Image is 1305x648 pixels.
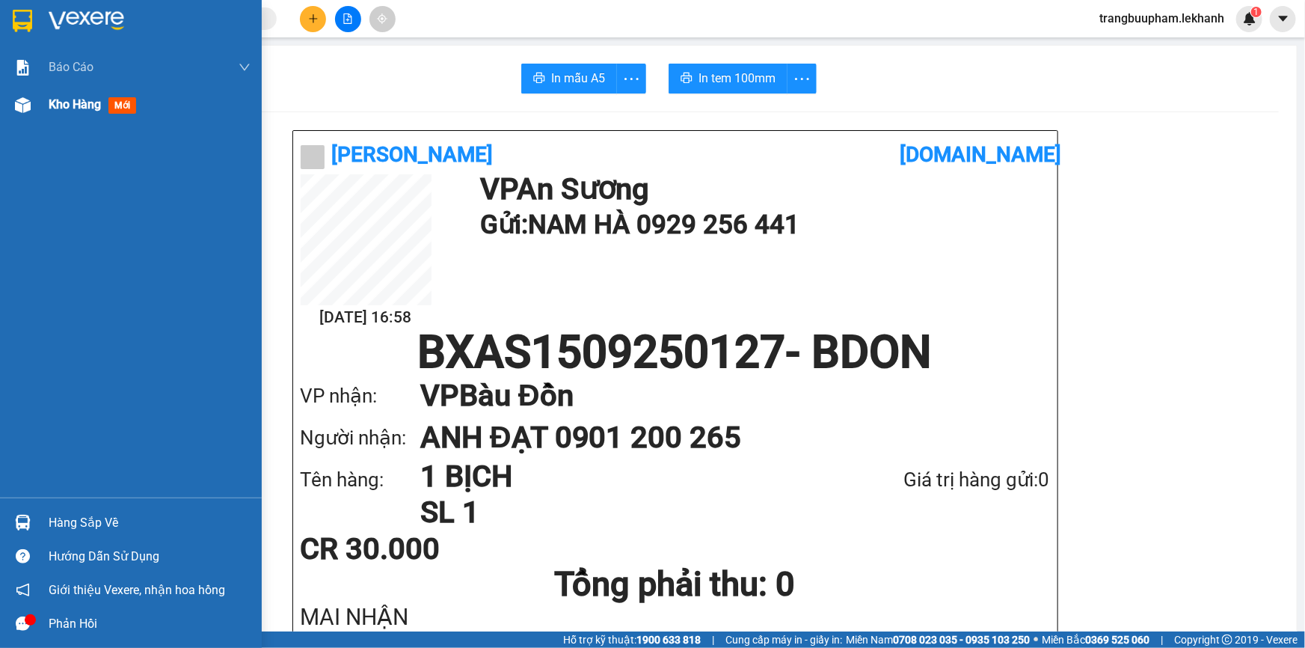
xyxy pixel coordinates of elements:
[369,6,396,32] button: aim
[900,142,1061,167] b: [DOMAIN_NAME]
[335,6,361,32] button: file-add
[1085,634,1149,646] strong: 0369 525 060
[377,13,387,24] span: aim
[1253,7,1259,17] span: 1
[480,174,1043,204] h1: VP An Sương
[332,142,494,167] b: [PERSON_NAME]
[16,583,30,597] span: notification
[16,617,30,631] span: message
[49,581,225,599] span: Giới thiệu Vexere, nhận hoa hồng
[11,80,34,96] span: CR :
[420,417,1020,459] h1: ANH ĐẠT 0901 200 265
[301,564,1050,605] h1: Tổng phải thu: 0
[1087,9,1236,28] span: trangbuupham.lekhanh
[1243,12,1256,25] img: icon-new-feature
[15,60,31,76] img: solution-icon
[143,13,263,31] div: Bàu Đồn
[108,97,136,114] span: mới
[712,632,714,648] span: |
[300,6,326,32] button: plus
[480,204,1043,245] h1: Gửi: NAM HÀ 0929 256 441
[787,64,817,94] button: more
[13,49,132,70] div: 0929256441
[13,106,263,124] div: Tên hàng: 1 BỊCH ( : 1 )
[301,605,1050,629] div: MAI NHẬN
[301,305,432,330] h2: [DATE] 16:58
[49,97,101,111] span: Kho hàng
[13,10,32,32] img: logo-vxr
[787,70,816,88] span: more
[846,632,1030,648] span: Miền Nam
[49,512,251,534] div: Hàng sắp về
[15,97,31,113] img: warehouse-icon
[301,423,420,453] div: Người nhận:
[1251,7,1262,17] sup: 1
[49,58,93,76] span: Báo cáo
[1270,6,1296,32] button: caret-down
[725,632,842,648] span: Cung cấp máy in - giấy in:
[143,31,263,49] div: ANH ĐẠT
[420,375,1020,417] h1: VP Bàu Đồn
[15,515,31,531] img: warehouse-icon
[1277,12,1290,25] span: caret-down
[617,70,645,88] span: more
[1161,632,1163,648] span: |
[420,495,825,531] h1: SL 1
[1042,632,1149,648] span: Miền Bắc
[301,465,420,495] div: Tên hàng:
[301,381,420,412] div: VP nhận:
[16,549,30,563] span: question-circle
[308,13,319,24] span: plus
[301,330,1050,375] h1: BXAS1509250127 - BDON
[13,14,36,30] span: Gửi:
[239,61,251,73] span: down
[825,465,1050,495] div: Giá trị hàng gửi: 0
[636,634,701,646] strong: 1900 633 818
[49,545,251,568] div: Hướng dẫn sử dụng
[420,459,825,495] h1: 1 BỊCH
[681,72,693,86] span: printer
[698,69,776,88] span: In tem 100mm
[669,64,787,94] button: printerIn tem 100mm
[343,13,353,24] span: file-add
[11,79,135,97] div: 30.000
[1222,635,1232,645] span: copyright
[533,72,545,86] span: printer
[521,64,617,94] button: printerIn mẫu A5
[143,49,263,70] div: 0901200265
[49,613,251,635] div: Phản hồi
[616,64,646,94] button: more
[563,632,701,648] span: Hỗ trợ kỹ thuật:
[143,14,179,30] span: Nhận:
[551,69,605,88] span: In mẫu A5
[153,104,174,125] span: SL
[13,31,132,49] div: NAM HÀ
[13,13,132,31] div: An Sương
[301,534,548,564] div: CR 30.000
[893,634,1030,646] strong: 0708 023 035 - 0935 103 250
[1034,637,1038,643] span: ⚪️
